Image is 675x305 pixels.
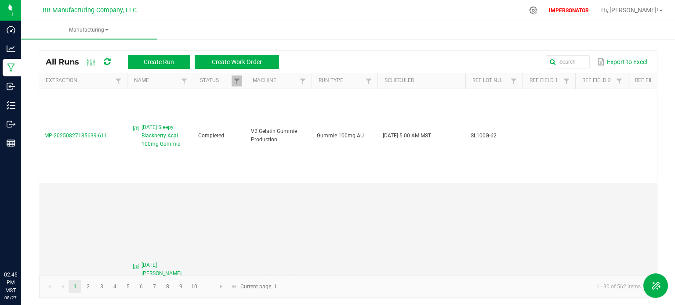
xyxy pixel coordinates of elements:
[319,77,363,84] a: Run TypeSortable
[282,280,648,294] kendo-pager-info: 1 - 30 of 562 items
[212,58,262,65] span: Create Work Order
[508,75,519,86] a: Filter
[144,58,174,65] span: Create Run
[142,123,188,149] span: [DATE] Sleepy Blackberry Acai 100mg Gummie
[7,120,15,129] inline-svg: Outbound
[471,133,497,139] span: SL100G-62
[95,280,108,293] a: Page 3
[9,235,35,261] iframe: Resource center
[228,280,240,293] a: Go to the last page
[231,283,238,290] span: Go to the last page
[7,101,15,110] inline-svg: Inventory
[215,280,228,293] a: Go to the next page
[317,133,364,139] span: Gummie 100mg AU
[201,280,214,293] a: Page 11
[4,271,17,294] p: 02:45 PM MST
[21,26,157,34] span: Manufacturing
[188,280,201,293] a: Page 10
[635,77,666,84] a: Ref Field 3Sortable
[179,75,189,86] a: Filter
[195,55,279,69] button: Create Work Order
[530,77,561,84] a: Ref Field 1Sortable
[200,77,231,84] a: StatusSortable
[128,55,190,69] button: Create Run
[251,275,297,289] span: V2 Gelatin Gummie Production
[7,139,15,147] inline-svg: Reports
[7,44,15,53] inline-svg: Analytics
[39,276,657,298] kendo-pager: Current page: 1
[134,77,178,84] a: NameSortable
[198,133,224,139] span: Completed
[135,280,148,293] a: Page 6
[561,75,572,86] a: Filter
[528,6,539,14] div: Manage settings
[43,7,137,14] span: BB Manufacturing Company, LLC
[46,54,286,69] div: All Runs
[46,77,112,84] a: ExtractionSortable
[643,273,668,298] button: Toggle Menu
[546,55,590,68] input: Search
[601,7,658,14] span: Hi, [PERSON_NAME]!
[582,77,613,84] a: Ref Field 2Sortable
[4,294,17,301] p: 08/27
[148,280,161,293] a: Page 7
[7,25,15,34] inline-svg: Dashboard
[142,261,188,303] span: [DATE] [PERSON_NAME] Very [PERSON_NAME] 100mg Gummie
[7,82,15,91] inline-svg: Inbound
[218,283,225,290] span: Go to the next page
[82,280,94,293] a: Page 2
[113,75,123,86] a: Filter
[545,7,592,14] p: IMPERSONATOR
[174,280,187,293] a: Page 9
[251,128,297,143] span: V2 Gelatin Gummie Production
[595,54,650,69] button: Export to Excel
[21,21,157,39] a: Manufacturing
[44,133,107,139] span: MP-20250827185639-611
[69,280,81,293] a: Page 1
[253,77,297,84] a: MachineSortable
[472,77,508,84] a: Ref Lot NumberSortable
[161,280,174,293] a: Page 8
[109,280,121,293] a: Page 4
[232,75,242,86] a: Filter
[298,75,308,86] a: Filter
[7,63,15,72] inline-svg: Manufacturing
[383,133,431,139] span: [DATE] 5:00 AM MST
[614,75,624,86] a: Filter
[122,280,134,293] a: Page 5
[385,77,462,84] a: ScheduledSortable
[363,75,374,86] a: Filter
